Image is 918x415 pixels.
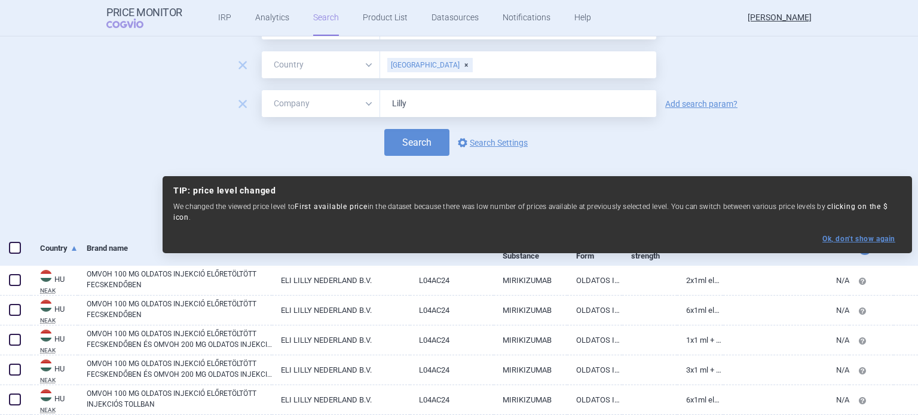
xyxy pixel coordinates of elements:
[40,359,52,371] img: Hungary
[723,296,849,325] a: N/A
[677,296,723,325] a: 6x1ml előretöltött fecskendőben (3x2, gyűjtőcsomagolás)
[40,233,78,263] a: Country
[87,233,272,263] a: Brand name
[87,299,272,320] a: OMVOH 100 MG OLDATOS INJEKCIÓ ELŐRETÖLTÖTT FECSKENDŐBEN
[87,388,272,410] a: OMVOH 100 MG OLDATOS INJEKCIÓ ELŐRETÖLTÖTT INJEKCIÓS TOLLBAN
[410,296,494,325] a: L04AC24
[173,201,901,223] p: We changed the viewed price level to in the dataset because there was low number of prices availa...
[31,328,78,353] a: HUHUNEAK
[387,58,473,72] div: [GEOGRAPHIC_DATA]
[40,407,78,413] abbr: NEAK — PUPHA database published by the National Health Insurance Fund of Hungary.
[384,129,449,156] button: Search
[40,389,52,401] img: Hungary
[272,296,409,325] a: ELI LILLY NEDERLAND B.V.
[723,385,849,414] a: N/A
[723,355,849,385] a: N/A
[31,299,78,324] a: HUHUNEAK
[494,385,567,414] a: MIRIKIZUMAB
[87,358,272,380] a: OMVOH 100 MG OLDATOS INJEKCIÓ ELŐRETÖLTÖTT FECSKENDŐBEN ÉS OMVOH 200 MG OLDATOS INJEKCIÓ ELŐRETÖL...
[494,296,567,325] a: MIRIKIZUMAB
[822,235,895,243] button: Ok, don't show again
[173,186,901,196] h2: TIP: price level changed
[567,385,622,414] a: OLDATOS INJEKCIÓ ELŐRETÖLTÖTT TOLLBAN
[87,269,272,290] a: OMVOH 100 MG OLDATOS INJEKCIÓ ELŐRETÖLTÖTT FECSKENDŐBEN
[665,100,738,108] a: Add search param?
[40,348,78,353] abbr: NEAK — PUPHA database published by the National Health Insurance Fund of Hungary.
[410,325,494,355] a: L04AC24
[677,325,723,355] a: 1x1 ml + 2 ml előretöltött fecskendőben
[40,318,78,324] abbr: NEAK — PUPHA database published by the National Health Insurance Fund of Hungary.
[40,270,52,282] img: Hungary
[31,269,78,294] a: HUHUNEAK
[410,385,494,414] a: L04AC24
[31,388,78,413] a: HUHUNEAK
[40,330,52,342] img: Hungary
[410,355,494,385] a: L04AC24
[567,296,622,325] a: OLDATOS INJEKCIÓ ELŐRETÖLTÖTT FECSKENDŐBEN
[40,288,78,294] abbr: NEAK — PUPHA database published by the National Health Insurance Fund of Hungary.
[106,7,182,19] strong: Price Monitor
[494,266,567,295] a: MIRIKIZUMAB
[567,266,622,295] a: OLDATOS INJEKCIÓ ELŐRETÖLTÖTT FECSKENDŐBEN
[295,202,368,211] strong: First available price
[106,7,182,29] a: Price MonitorCOGVIO
[272,355,409,385] a: ELI LILLY NEDERLAND B.V.
[272,325,409,355] a: ELI LILLY NEDERLAND B.V.
[723,325,849,355] a: N/A
[410,266,494,295] a: L04AC24
[677,355,723,385] a: 3x1 ml + 2 ml előretöltött fecskendőben
[106,19,160,28] span: COGVIO
[272,266,409,295] a: ELI LILLY NEDERLAND B.V.
[567,355,622,385] a: OLDATOS INJEKCIÓ ELŐRETÖLTÖTT FECSKENDŐBEN
[677,385,723,414] a: 6x1ml előretöltött injekciós tollban (3x2; gyűjtőcsomagolás)
[87,328,272,350] a: OMVOH 100 MG OLDATOS INJEKCIÓ ELŐRETÖLTÖTT FECSKENDŐBEN ÉS OMVOH 200 MG OLDATOS INJEKCIÓ ELŐRETÖL...
[567,325,622,355] a: OLDATOS INJEKCIÓ ELŐRETÖLTÖTT FECSKENDŐBEN
[455,136,528,150] a: Search Settings
[494,325,567,355] a: MIRIKIZUMAB
[272,385,409,414] a: ELI LILLY NEDERLAND B.V.
[40,377,78,383] abbr: NEAK — PUPHA database published by the National Health Insurance Fund of Hungary.
[494,355,567,385] a: MIRIKIZUMAB
[723,266,849,295] a: N/A
[31,358,78,383] a: HUHUNEAK
[677,266,723,295] a: 2x1ml előretöltött fecskendőben
[40,300,52,312] img: Hungary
